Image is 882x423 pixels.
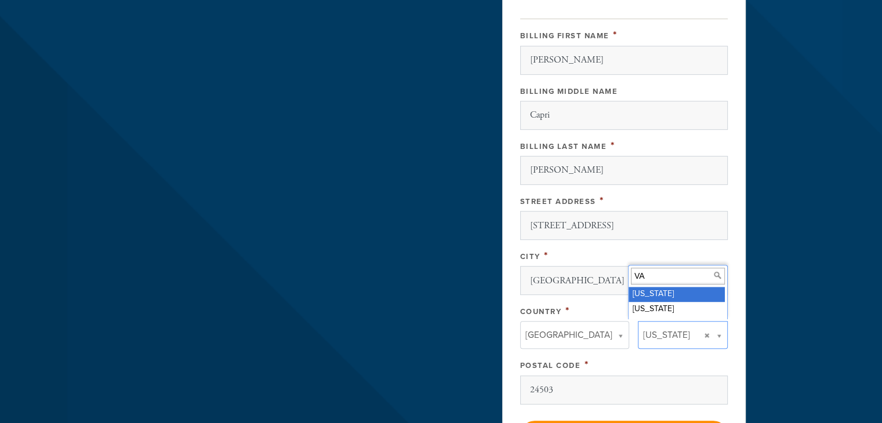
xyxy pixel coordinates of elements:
[565,304,570,317] span: This field is required.
[520,361,581,370] label: Postal Code
[643,327,690,342] span: [US_STATE]
[629,302,725,317] div: [US_STATE]
[520,197,596,206] label: Street Address
[520,321,629,349] a: [GEOGRAPHIC_DATA]
[611,139,615,152] span: This field is required.
[638,321,728,349] a: [US_STATE]
[613,28,618,41] span: This field is required.
[520,307,562,316] label: Country
[629,287,725,302] div: [US_STATE]
[520,31,609,41] label: Billing First Name
[600,194,604,207] span: This field is required.
[585,358,589,371] span: This field is required.
[520,252,540,261] label: City
[520,142,607,151] label: Billing Last Name
[525,327,612,342] span: [GEOGRAPHIC_DATA]
[520,87,618,96] label: Billing Middle Name
[544,249,549,262] span: This field is required.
